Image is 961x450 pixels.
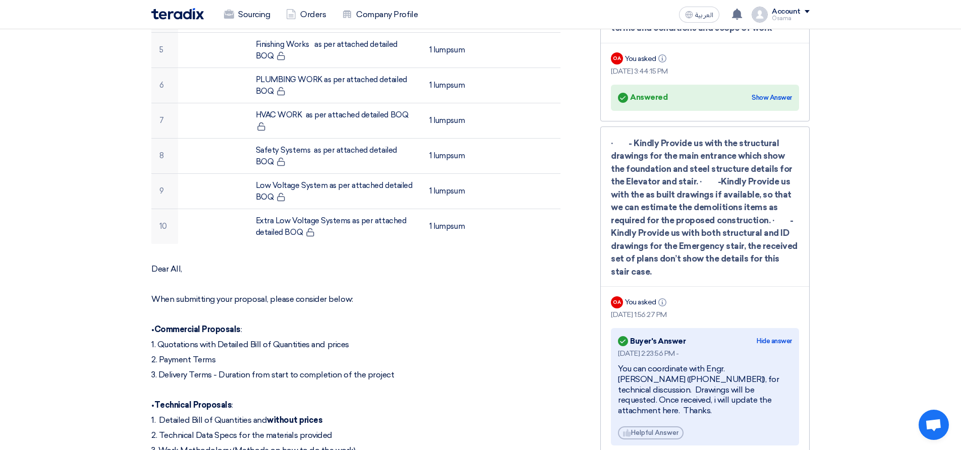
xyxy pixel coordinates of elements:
[334,4,426,26] a: Company Profile
[248,174,422,209] td: Low Voltage System as per attached detailed BOQ
[151,340,560,350] p: 1. Quotations with Detailed Bill of Quantities and prices
[248,33,422,68] td: Finishing Works as per attached detailed BOQ
[752,7,768,23] img: profile_test.png
[611,52,623,65] div: OA
[151,264,560,274] p: Dear All,
[151,33,178,68] td: 5
[421,68,491,103] td: 1 lumpsum
[151,209,178,244] td: 10
[278,4,334,26] a: Orders
[151,294,560,304] p: When submitting your proposal, please consider below:
[611,309,799,320] div: [DATE] 1:56:27 PM
[618,348,792,359] div: [DATE] 2:23:56 PM -
[151,415,560,425] p: 1. Detailed Bill of Quantities and
[618,91,667,105] div: Answered
[248,68,422,103] td: PLUMBING WORK as per attached detailed BOQ
[154,400,232,410] strong: Technical Proposals
[618,364,792,416] div: You can coordinate with Engr. [PERSON_NAME] ([PHONE_NUMBER]), for technical discussion. Drawings ...
[151,400,560,410] p: • :
[248,103,422,139] td: HVAC WORK as per attached detailed BOQ
[151,139,178,174] td: 8
[151,355,560,365] p: 2. Payment Terms
[421,33,491,68] td: 1 lumpsum
[757,336,792,346] div: Hide answer
[151,174,178,209] td: 9
[752,93,792,103] div: Show Answer
[151,103,178,139] td: 7
[151,325,560,335] p: • :
[421,139,491,174] td: 1 lumpsum
[625,53,668,64] div: You asked
[248,139,422,174] td: Safety Systems as per attached detailed BOQ
[625,297,668,307] div: You asked
[421,103,491,139] td: 1 lumpsum
[154,325,241,334] strong: Commercial Proposals
[216,4,278,26] a: Sourcing
[267,415,322,425] strong: without prices
[611,66,799,77] div: [DATE] 3:44:15 PM
[421,209,491,244] td: 1 lumpsum
[618,426,684,439] div: Helpful Answer
[151,370,560,380] p: 3. Delivery Terms - Duration from start to completion of the project
[679,7,719,23] button: العربية
[772,16,810,21] div: Osama
[421,174,491,209] td: 1 lumpsum
[611,296,623,308] div: OA
[618,334,686,348] div: Buyer's Answer
[151,68,178,103] td: 6
[151,430,560,440] p: 2. Technical Data Specs for the materials provided
[248,209,422,244] td: Extra Low Voltage Systems as per attached detailed BOQ
[772,8,801,16] div: Account
[151,8,204,20] img: Teradix logo
[919,410,949,440] a: Open chat
[695,12,713,19] span: العربية
[611,137,799,279] div: · - Kindly Provide us with the structural drawings for the main entrance which show the foundatio...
